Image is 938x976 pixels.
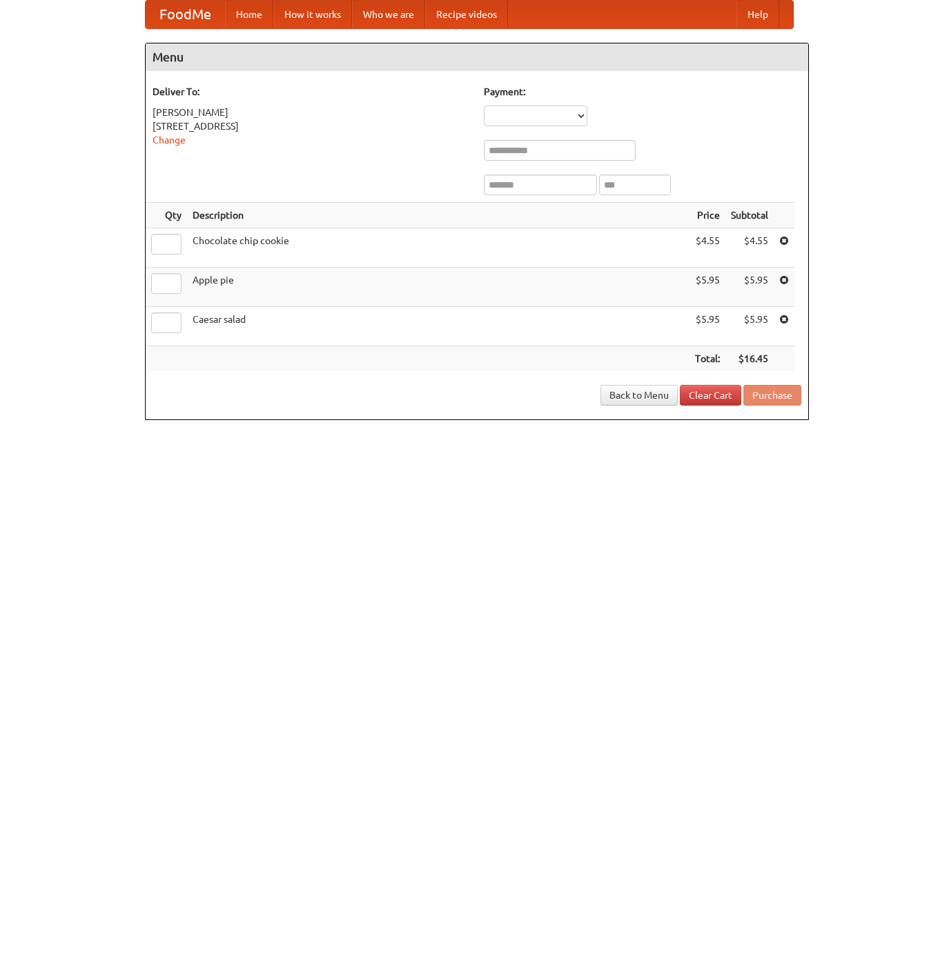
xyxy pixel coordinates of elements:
[680,385,741,406] a: Clear Cart
[146,43,808,71] h4: Menu
[690,307,725,346] td: $5.95
[484,85,801,99] h5: Payment:
[690,203,725,228] th: Price
[187,307,690,346] td: Caesar salad
[352,1,425,28] a: Who we are
[187,268,690,307] td: Apple pie
[725,346,774,372] th: $16.45
[690,268,725,307] td: $5.95
[146,203,187,228] th: Qty
[743,385,801,406] button: Purchase
[187,203,690,228] th: Description
[153,106,470,119] div: [PERSON_NAME]
[725,203,774,228] th: Subtotal
[153,135,186,146] a: Change
[600,385,678,406] a: Back to Menu
[146,1,225,28] a: FoodMe
[725,268,774,307] td: $5.95
[725,307,774,346] td: $5.95
[690,228,725,268] td: $4.55
[273,1,352,28] a: How it works
[725,228,774,268] td: $4.55
[153,85,470,99] h5: Deliver To:
[187,228,690,268] td: Chocolate chip cookie
[736,1,779,28] a: Help
[225,1,273,28] a: Home
[690,346,725,372] th: Total:
[153,119,470,133] div: [STREET_ADDRESS]
[425,1,508,28] a: Recipe videos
